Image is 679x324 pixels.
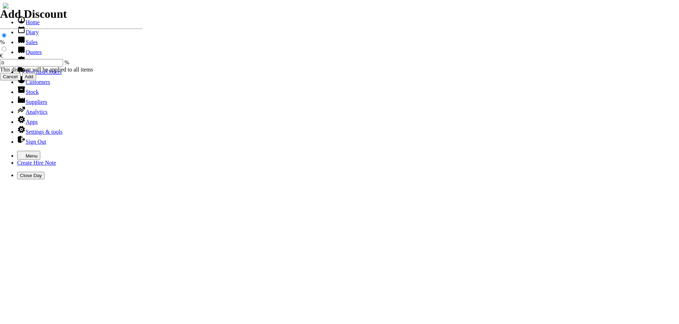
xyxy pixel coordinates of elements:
input: Add [22,73,36,80]
a: Sign Out [17,139,46,145]
li: Suppliers [17,95,676,105]
button: Close Day [17,172,45,179]
span: % [65,59,69,65]
a: Create Hire Note [17,160,56,166]
a: Analytics [17,109,47,115]
button: Menu [17,151,40,160]
a: Apps [17,119,38,125]
a: Settings & tools [17,129,62,135]
a: Stock [17,89,38,95]
li: Hire Notes [17,55,676,65]
a: Suppliers [17,99,47,105]
input: € [2,47,6,51]
li: Stock [17,85,676,95]
a: Customers [17,79,50,85]
input: % [2,33,6,38]
li: Sales [17,36,676,46]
